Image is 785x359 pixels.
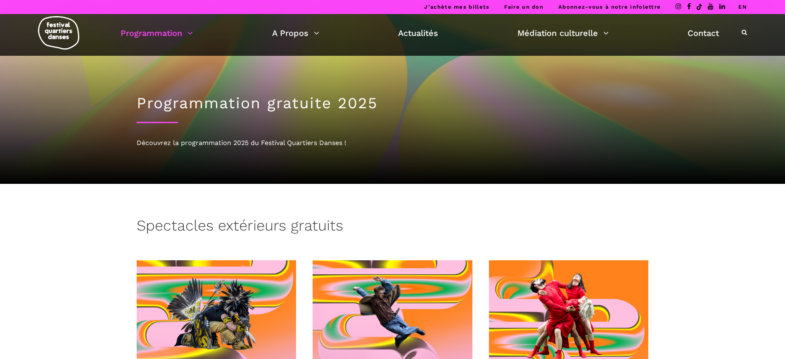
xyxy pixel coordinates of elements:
a: EN [738,4,747,10]
a: Médiation culturelle [517,26,609,40]
h1: Programmation gratuite 2025 [137,94,649,112]
a: A Propos [272,26,319,40]
img: logo-fqd-med [38,16,79,50]
a: Actualités [398,26,438,40]
a: Programmation [121,26,193,40]
div: Découvrez la programmation 2025 du Festival Quartiers Danses ! [137,138,649,148]
h3: Spectacles extérieurs gratuits [137,217,343,238]
a: Abonnez-vous à notre infolettre [558,4,661,10]
a: Contact [688,26,719,40]
a: J’achète mes billets [424,4,489,10]
a: Faire un don [504,4,543,10]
